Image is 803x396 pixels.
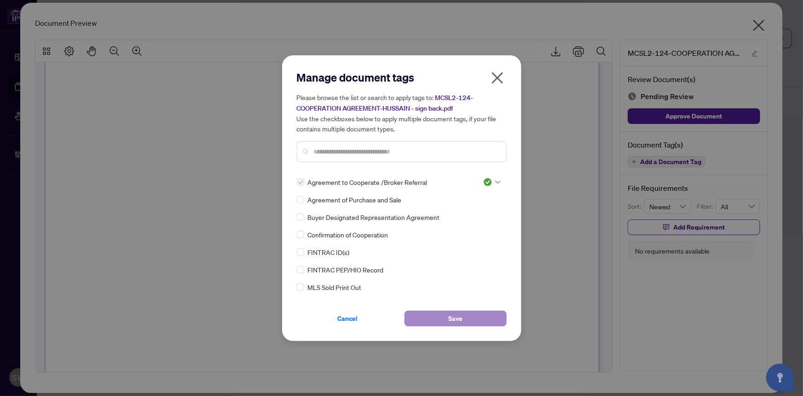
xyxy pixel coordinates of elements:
span: FINTRAC PEP/HIO Record [308,265,384,275]
span: Cancel [338,311,358,326]
span: Confirmation of Cooperation [308,230,388,240]
button: Open asap [766,364,794,391]
span: FINTRAC ID(s) [308,247,350,257]
span: close [490,71,505,85]
span: Approved [483,177,501,187]
span: MCSL2-124-COOPERATION AGREEMENT-HUSSAIN - sign back.pdf [297,94,474,112]
span: Save [448,311,462,326]
img: status [483,177,492,187]
h2: Manage document tags [297,70,507,85]
button: Save [404,311,507,326]
h5: Please browse the list or search to apply tags to: Use the checkboxes below to apply multiple doc... [297,92,507,134]
span: Agreement of Purchase and Sale [308,195,402,205]
span: MLS Sold Print Out [308,282,362,292]
span: Agreement to Cooperate /Broker Referral [308,177,427,187]
span: Buyer Designated Representation Agreement [308,212,440,222]
button: Cancel [297,311,399,326]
